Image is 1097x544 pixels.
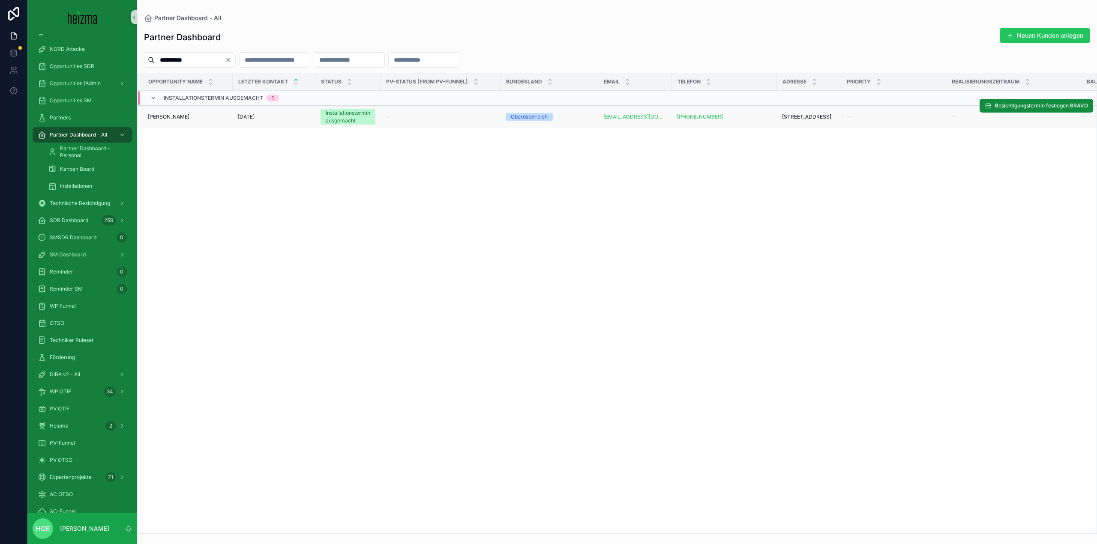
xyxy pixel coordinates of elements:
button: Neuen Kunden anlegen [1000,28,1090,43]
a: Expertenprojekte71 [33,470,132,485]
button: Besichtigungstermin festlegen BRAVO [980,99,1093,113]
a: [EMAIL_ADDRESS][DOMAIN_NAME] [603,113,667,120]
a: Partner Dashboard - All [144,14,222,22]
div: 34 [104,386,116,397]
span: DiBA v2 - All [50,371,80,378]
span: Partner Dashboard - All [50,131,107,138]
span: Opportunities SM [50,97,92,104]
span: Priority [847,78,871,85]
span: AC-Funnel [50,508,76,515]
a: Reminder0 [33,264,132,279]
a: Oberösterreich [506,113,593,121]
a: [PERSON_NAME] [148,113,228,120]
span: Partners [50,114,71,121]
a: WP OTIF34 [33,384,132,399]
span: [PERSON_NAME] [148,113,189,120]
div: Oberösterreich [511,113,548,121]
span: Telefon [677,78,701,85]
span: Besichtigungstermin festlegen BRAVO [995,102,1088,109]
div: 0 [117,267,127,277]
span: [STREET_ADDRESS] [782,113,831,120]
span: Opportunities (Admin [50,80,101,87]
span: -- [951,113,956,120]
div: 2 [105,421,116,431]
img: App logo [68,10,97,24]
span: Techniker Ruleset [50,337,93,344]
span: Bundesland [506,78,542,85]
span: AC OTSO [50,491,73,498]
a: -- [846,113,941,120]
a: Opportunities SDR [33,59,132,74]
span: Partner Dashboard - All [154,14,222,22]
h1: Partner Dashboard [144,31,221,43]
div: 0 [117,284,127,294]
span: PV OTSO [50,457,72,464]
span: Reminder [50,268,73,275]
div: 0 [117,232,127,243]
a: PV-Funnel [33,435,132,451]
a: Kanban Board [43,161,132,177]
a: Installationen [43,178,132,194]
span: PV-Status (from PV-Funnel) [386,78,468,85]
a: SDR Dashboard259 [33,213,132,228]
span: Förderung [50,354,75,361]
span: Heiama [50,422,69,429]
a: Partners [33,110,132,125]
span: NORD Attacke [50,46,85,53]
p: [PERSON_NAME] [60,524,109,533]
span: Opportunities SDR [50,63,94,70]
a: Heiama2 [33,418,132,434]
span: Installationstermin ausgemacht [164,95,263,101]
span: Opportunity Name [148,78,203,85]
div: 71 [105,472,116,482]
span: PV-Funnel [50,440,75,446]
a: OTSO [33,315,132,331]
a: Techniker Ruleset [33,333,132,348]
a: [STREET_ADDRESS] [782,113,836,120]
div: scrollable content [27,34,137,513]
a: Partner Dashboard - All [33,127,132,143]
a: DiBA v2 - All [33,367,132,382]
span: -- [1082,113,1087,120]
span: Realisierungszeitraum [952,78,1019,85]
span: Installationen [60,183,92,190]
button: Clear [225,56,235,63]
a: Opportunities (Admin [33,76,132,91]
span: Kanban Board [60,166,94,172]
p: [DATE] [238,113,255,120]
span: Partner Dashboard - Personal [60,145,123,159]
a: NORD Attacke [33,42,132,57]
span: -- [846,113,851,120]
span: Status [321,78,342,85]
a: AC-Funnel [33,504,132,519]
span: Adresse [782,78,806,85]
a: Technische Besichtigung [33,196,132,211]
div: 259 [102,215,116,226]
a: PV OTIF [33,401,132,416]
a: -- [951,113,1076,120]
span: Technische Besichtigung [50,200,110,207]
span: SDR Dashboard [50,217,88,224]
a: SM Dashboard [33,247,132,262]
a: [DATE] [238,113,310,120]
span: Email [604,78,620,85]
a: AC OTSO [33,487,132,502]
span: WP Funnel [50,303,76,309]
span: Expertenprojekte [50,474,92,481]
a: Förderung [33,350,132,365]
span: Reminder SM [50,285,83,292]
a: SMSDR Dashboard0 [33,230,132,245]
span: SM Dashboard [50,251,86,258]
div: 1 [272,95,274,101]
span: HGE [36,523,50,534]
a: PV OTSO [33,452,132,468]
a: WP Funnel [33,298,132,314]
span: -- [386,113,391,120]
span: OTSO [50,320,64,327]
a: Installationstermin ausgemacht [321,109,375,125]
span: SMSDR Dashboard [50,234,96,241]
a: Reminder SM0 [33,281,132,297]
span: Letzter Kontakt [238,78,288,85]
